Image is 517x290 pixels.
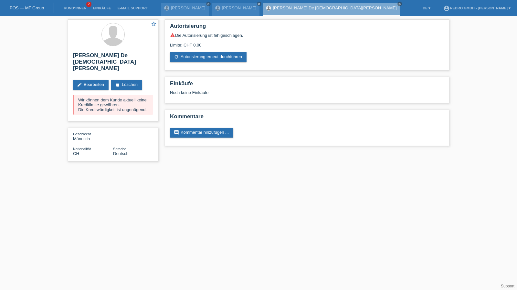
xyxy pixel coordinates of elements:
[113,151,129,156] span: Deutsch
[115,82,120,87] i: delete
[257,2,261,6] a: close
[73,147,91,151] span: Nationalität
[113,147,126,151] span: Sprache
[501,284,514,288] a: Support
[206,2,211,6] a: close
[170,90,444,100] div: Noch keine Einkäufe
[174,130,179,135] i: comment
[170,52,247,62] a: refreshAutorisierung erneut durchführen
[170,33,444,38] div: Die Autorisierung ist fehlgeschlagen.
[10,5,44,10] a: POS — MF Group
[170,33,175,38] i: warning
[86,2,91,7] span: 2
[73,132,91,136] span: Geschlecht
[443,5,450,12] i: account_circle
[73,151,79,156] span: Schweiz
[151,21,157,27] i: star_border
[77,82,82,87] i: edit
[397,2,402,6] a: close
[73,52,153,75] h2: [PERSON_NAME] De [DEMOGRAPHIC_DATA][PERSON_NAME]
[170,38,444,47] div: Limite: CHF 0.00
[73,95,153,115] div: Wir können dem Kunde aktuell keine Kreditlimite gewähren. Die Kreditwürdigkeit ist ungenügend.
[111,80,142,90] a: deleteLöschen
[222,5,257,10] a: [PERSON_NAME]
[90,6,114,10] a: Einkäufe
[170,23,444,33] h2: Autorisierung
[170,128,233,138] a: commentKommentar hinzufügen ...
[73,131,113,141] div: Männlich
[171,5,206,10] a: [PERSON_NAME]
[170,80,444,90] h2: Einkäufe
[398,2,401,5] i: close
[440,6,514,10] a: account_circleRedro GmbH - [PERSON_NAME] ▾
[170,113,444,123] h2: Kommentare
[207,2,210,5] i: close
[174,54,179,59] i: refresh
[114,6,151,10] a: E-Mail Support
[419,6,434,10] a: DE ▾
[151,21,157,28] a: star_border
[273,5,396,10] a: [PERSON_NAME] De [DEMOGRAPHIC_DATA][PERSON_NAME]
[60,6,90,10] a: Kund*innen
[258,2,261,5] i: close
[73,80,109,90] a: editBearbeiten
